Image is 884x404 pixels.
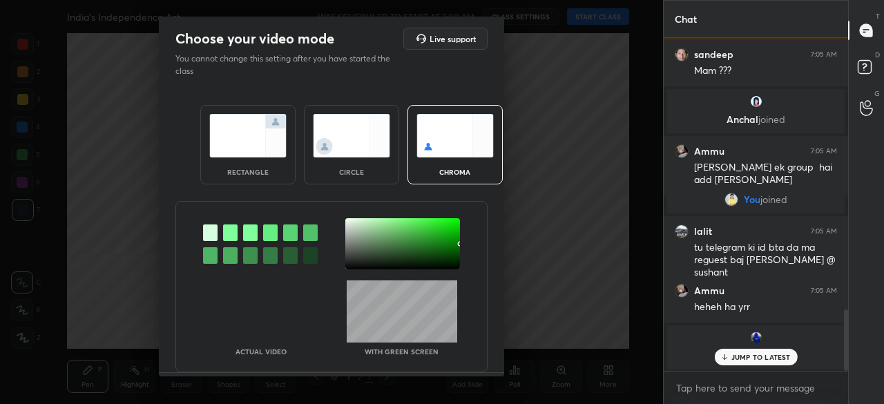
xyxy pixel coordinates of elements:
img: 3 [675,224,689,238]
div: heheh ha yrr [694,300,837,314]
div: 7:05 AM [811,287,837,295]
p: sachin [675,350,836,361]
div: grid [664,38,848,372]
img: circleScreenIcon.acc0effb.svg [313,114,390,157]
p: You cannot change this setting after you have started the class [175,52,399,77]
h6: Ammu [694,145,724,157]
h6: lalit [694,225,712,238]
div: chroma [427,169,483,175]
img: f9cedfd879bc469590c381557314c459.jpg [724,193,738,206]
div: tu telegram ki id bta da ma reguest baj [PERSON_NAME] @ sushant [694,241,837,280]
div: circle [324,169,379,175]
div: 7:05 AM [811,50,837,59]
p: Chat [664,1,708,37]
img: 0bab81aa99504d3eaa98e1f47f06b237.jpg [675,48,689,61]
div: rectangle [220,169,276,175]
span: joined [758,113,785,126]
img: 32865500_7724CB2B-1E74-472F-BE4F-9E3A5539B9EC.png [749,95,763,108]
p: Actual Video [236,348,287,355]
p: T [876,11,880,21]
h5: Live support [430,35,476,43]
p: JUMP TO LATEST [731,353,791,361]
span: joined [760,194,787,205]
h2: Choose your video mode [175,30,334,48]
img: 72d17625aeee40d095fc16977904ad08.jpg [749,331,763,345]
img: normalScreenIcon.ae25ed63.svg [209,114,287,157]
span: You [744,194,760,205]
div: [PERSON_NAME] ek group hai add [PERSON_NAME] [694,161,837,187]
img: 8d904719d494452fadfaae524601eb94.jpg [675,144,689,158]
h6: Ammu [694,285,724,297]
div: Mam ??? [694,64,837,78]
img: 8d904719d494452fadfaae524601eb94.jpg [675,284,689,298]
img: chromaScreenIcon.c19ab0a0.svg [416,114,494,157]
p: Anchal [675,114,836,125]
h6: sandeep [694,48,733,61]
div: 7:05 AM [811,227,837,235]
div: 7:05 AM [811,147,837,155]
p: G [874,88,880,99]
p: With green screen [365,348,439,355]
p: D [875,50,880,60]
